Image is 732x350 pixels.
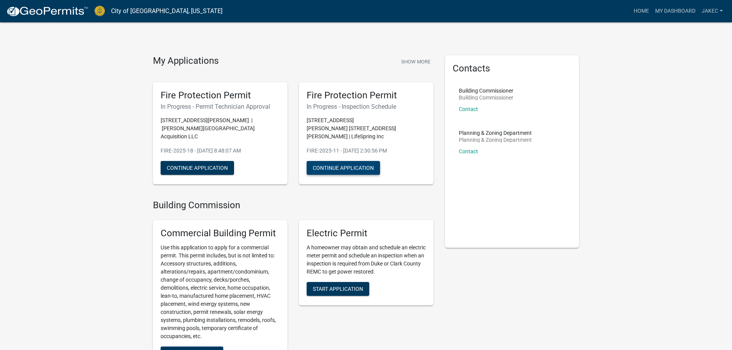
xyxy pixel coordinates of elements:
[652,4,699,18] a: My Dashboard
[161,228,280,239] h5: Commercial Building Permit
[307,90,426,101] h5: Fire Protection Permit
[153,55,219,67] h4: My Applications
[459,148,478,154] a: Contact
[459,137,532,143] p: Planning & Zoning Department
[459,88,513,93] p: Building Commissioner
[459,106,478,112] a: Contact
[153,200,433,211] h4: Building Commission
[459,130,532,136] p: Planning & Zoning Department
[307,103,426,110] h6: In Progress - Inspection Schedule
[313,286,363,292] span: Start Application
[161,161,234,175] button: Continue Application
[161,147,280,155] p: FIRE-2025-18 - [DATE] 8:48:07 AM
[398,55,433,68] button: Show More
[161,116,280,141] p: [STREET_ADDRESS][PERSON_NAME] | [PERSON_NAME][GEOGRAPHIC_DATA] Acquisition LLC
[307,116,426,141] p: [STREET_ADDRESS][PERSON_NAME] [STREET_ADDRESS][PERSON_NAME] | LifeSpring Inc
[631,4,652,18] a: Home
[161,103,280,110] h6: In Progress - Permit Technician Approval
[161,90,280,101] h5: Fire Protection Permit
[307,282,369,296] button: Start Application
[699,4,726,18] a: JakeC
[307,228,426,239] h5: Electric Permit
[459,95,513,100] p: Building Commissioner
[307,147,426,155] p: FIRE-2025-11 - [DATE] 2:30:56 PM
[161,244,280,340] p: Use this application to apply for a commercial permit. This permit includes, but is not limited t...
[453,63,572,74] h5: Contacts
[111,5,222,18] a: City of [GEOGRAPHIC_DATA], [US_STATE]
[307,161,380,175] button: Continue Application
[95,6,105,16] img: City of Jeffersonville, Indiana
[307,244,426,276] p: A homeowner may obtain and schedule an electric meter permit and schedule an inspection when an i...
